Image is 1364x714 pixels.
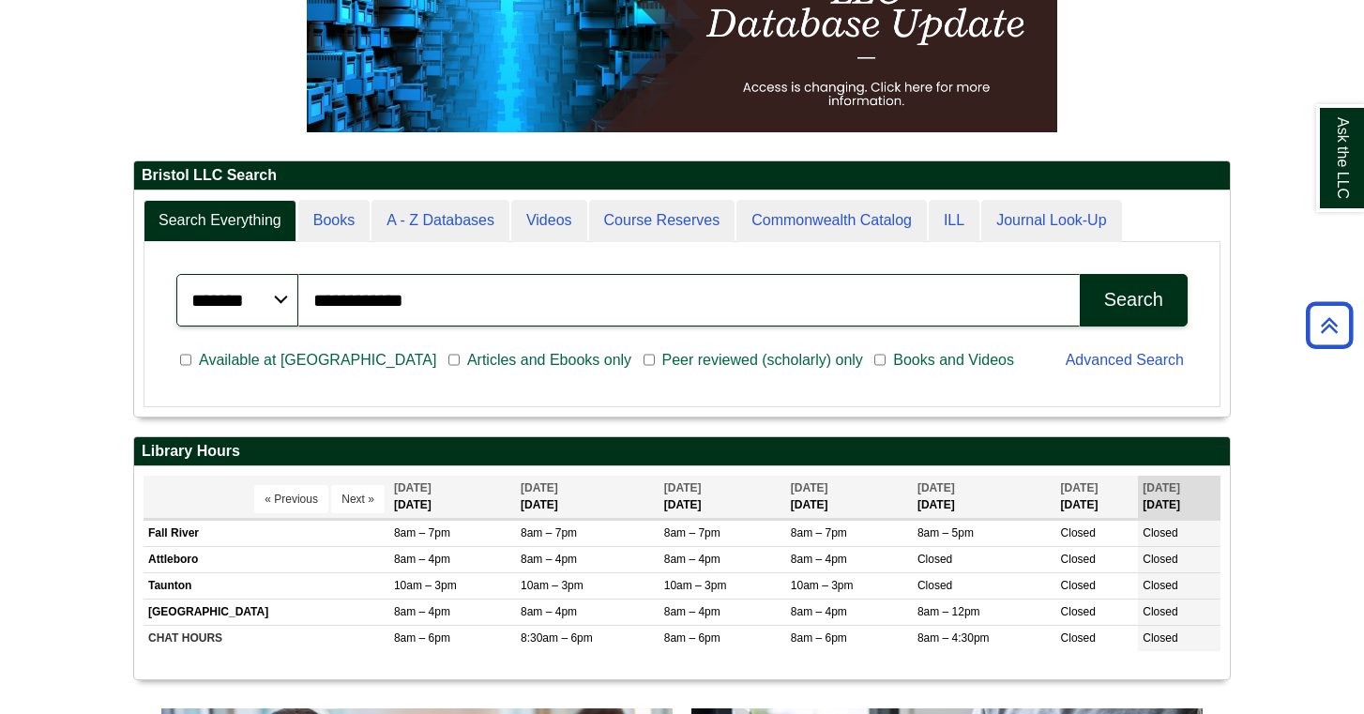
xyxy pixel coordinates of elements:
[134,161,1230,190] h2: Bristol LLC Search
[791,605,847,618] span: 8am – 4pm
[144,600,389,626] td: [GEOGRAPHIC_DATA]
[886,349,1022,372] span: Books and Videos
[394,526,450,539] span: 8am – 7pm
[791,579,854,592] span: 10am – 3pm
[521,605,577,618] span: 8am – 4pm
[394,579,457,592] span: 10am – 3pm
[448,352,460,369] input: Articles and Ebooks only
[1143,481,1180,494] span: [DATE]
[1061,481,1099,494] span: [DATE]
[917,481,955,494] span: [DATE]
[791,631,847,645] span: 8am – 6pm
[331,485,385,513] button: Next »
[511,200,587,242] a: Videos
[664,553,720,566] span: 8am – 4pm
[791,553,847,566] span: 8am – 4pm
[144,520,389,546] td: Fall River
[394,553,450,566] span: 8am – 4pm
[917,631,990,645] span: 8am – 4:30pm
[917,553,952,566] span: Closed
[516,476,659,518] th: [DATE]
[664,631,720,645] span: 8am – 6pm
[298,200,370,242] a: Books
[655,349,871,372] span: Peer reviewed (scholarly) only
[644,352,655,369] input: Peer reviewed (scholarly) only
[1061,526,1096,539] span: Closed
[1299,312,1359,338] a: Back to Top
[1080,274,1188,327] button: Search
[664,526,720,539] span: 8am – 7pm
[1104,289,1163,311] div: Search
[191,349,444,372] span: Available at [GEOGRAPHIC_DATA]
[1143,579,1177,592] span: Closed
[1066,352,1184,368] a: Advanced Search
[254,485,328,513] button: « Previous
[1061,605,1096,618] span: Closed
[874,352,886,369] input: Books and Videos
[589,200,735,242] a: Course Reserves
[1143,553,1177,566] span: Closed
[1138,476,1220,518] th: [DATE]
[981,200,1121,242] a: Journal Look-Up
[180,352,191,369] input: Available at [GEOGRAPHIC_DATA]
[1143,605,1177,618] span: Closed
[791,526,847,539] span: 8am – 7pm
[144,572,389,599] td: Taunton
[664,605,720,618] span: 8am – 4pm
[394,481,432,494] span: [DATE]
[664,481,702,494] span: [DATE]
[736,200,927,242] a: Commonwealth Catalog
[1143,631,1177,645] span: Closed
[521,631,593,645] span: 8:30am – 6pm
[1061,553,1096,566] span: Closed
[1143,526,1177,539] span: Closed
[144,546,389,572] td: Attleboro
[791,481,828,494] span: [DATE]
[521,553,577,566] span: 8am – 4pm
[460,349,639,372] span: Articles and Ebooks only
[134,437,1230,466] h2: Library Hours
[144,200,296,242] a: Search Everything
[913,476,1056,518] th: [DATE]
[659,476,786,518] th: [DATE]
[371,200,509,242] a: A - Z Databases
[917,579,952,592] span: Closed
[1056,476,1139,518] th: [DATE]
[394,631,450,645] span: 8am – 6pm
[521,526,577,539] span: 8am – 7pm
[1061,631,1096,645] span: Closed
[917,605,980,618] span: 8am – 12pm
[929,200,979,242] a: ILL
[664,579,727,592] span: 10am – 3pm
[786,476,913,518] th: [DATE]
[521,579,583,592] span: 10am – 3pm
[1061,579,1096,592] span: Closed
[394,605,450,618] span: 8am – 4pm
[389,476,516,518] th: [DATE]
[917,526,974,539] span: 8am – 5pm
[144,626,389,652] td: CHAT HOURS
[521,481,558,494] span: [DATE]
